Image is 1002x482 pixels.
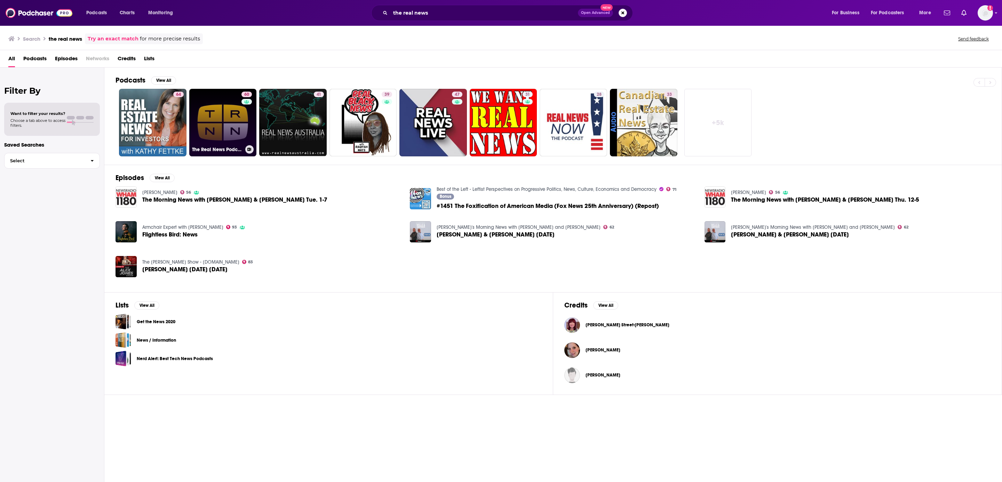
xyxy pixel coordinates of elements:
button: Send feedback [956,36,991,42]
span: 39 [384,91,389,98]
span: 41 [317,91,321,98]
span: [PERSON_NAME] & [PERSON_NAME] [DATE] [731,232,849,238]
img: The Morning News with Joe Lasky & Barry Vee Thu. 12-5 [705,186,726,208]
a: #1451 The Foxification of American Media (Fox News 25th Anniversary) (Repost) [437,203,659,209]
span: Choose a tab above to access filters. [10,118,65,128]
span: [PERSON_NAME] Street-[PERSON_NAME] [586,322,669,328]
a: Bob Lonsberry [731,189,766,195]
img: Janet Street-Porter [564,317,580,333]
span: 62 [610,226,614,229]
img: Rob Steele [564,367,580,383]
a: Best of the Left - Leftist Perspectives on Progressive Politics, News, Culture, Economics and Dem... [437,186,657,192]
a: 41 [314,92,324,97]
a: 83 [242,260,253,264]
h3: Search [23,36,40,42]
a: 60The Real News Podcast [189,89,257,156]
span: The Morning News with [PERSON_NAME] & [PERSON_NAME] Thu. 12-5 [731,197,919,203]
h2: Filter By [4,86,100,96]
h2: Podcasts [116,76,145,85]
a: Alex Jones 2023-Jan-19 Thursday [142,266,228,272]
h2: Lists [116,301,129,310]
a: 56 [180,190,191,194]
span: Charts [120,8,135,18]
a: 33 [610,89,677,156]
a: 31 [523,92,533,97]
a: Show notifications dropdown [941,7,953,19]
span: The Morning News with [PERSON_NAME] & [PERSON_NAME] Tue. 1-7 [142,197,327,203]
span: [PERSON_NAME] [586,347,620,353]
a: Wills & Snyder Thursday, 09/11/25 [731,232,849,238]
a: EpisodesView All [116,173,175,182]
a: Nerd Alert: Best Tech News Podcasts [116,351,131,366]
span: Flightless Bird: News [142,232,198,238]
a: 31 [470,89,537,156]
a: All [8,53,15,67]
a: #1451 The Foxification of American Media (Fox News 25th Anniversary) (Repost) [410,188,431,209]
a: PodcastsView All [116,76,176,85]
h3: the real news [49,36,82,42]
h2: Credits [564,301,588,310]
a: CreditsView All [564,301,618,310]
svg: Add a profile image [987,5,993,11]
span: for more precise results [140,35,200,43]
a: 39 [382,92,392,97]
a: 28 [540,89,607,156]
a: ListsView All [116,301,159,310]
img: Alex Jones 2023-Jan-19 Thursday [116,256,137,277]
a: 28 [594,92,604,97]
span: 60 [244,91,249,98]
a: +5k [684,89,752,156]
button: Show profile menu [978,5,993,21]
a: 62 [898,225,908,229]
img: Podchaser - Follow, Share and Rate Podcasts [6,6,72,20]
a: 56 [769,190,780,194]
h2: Episodes [116,173,144,182]
button: open menu [143,7,182,18]
span: Select [5,158,85,163]
span: Want to filter your results? [10,111,65,116]
a: The Morning News with Joe Lasky & Barry Vee Tue. 1-7 [142,197,327,203]
a: 64 [119,89,186,156]
img: Flightless Bird: News [116,221,137,242]
a: News / Information [137,336,176,344]
a: 64 [173,92,184,97]
span: More [919,8,931,18]
span: Networks [86,53,109,67]
h3: The Real News Podcast [192,147,242,153]
a: Cleveland's Morning News with Wills and Snyder [731,224,895,230]
a: Lists [144,53,154,67]
img: Wills & Snyder Thursday, 09/11/25 [705,221,726,242]
span: [PERSON_NAME] [DATE] [DATE] [142,266,228,272]
button: Jennifer GregersonJennifer Gregerson [564,339,991,361]
a: Podcasts [23,53,47,67]
a: News / Information [116,332,131,348]
span: 31 [525,91,530,98]
a: Bob Lonsberry [142,189,177,195]
span: For Business [832,8,859,18]
a: Episodes [55,53,78,67]
a: Credits [118,53,136,67]
div: Search podcasts, credits, & more... [378,5,639,21]
img: The Morning News with Joe Lasky & Barry Vee Tue. 1-7 [116,186,137,208]
button: View All [134,301,159,310]
a: 93 [226,225,237,229]
span: Bonus [440,194,451,199]
img: User Profile [978,5,993,21]
a: 71 [666,187,676,191]
span: New [601,4,613,11]
span: For Podcasters [871,8,904,18]
button: open menu [914,7,940,18]
p: Saved Searches [4,141,100,148]
span: Podcasts [86,8,107,18]
a: Cleveland's Morning News with Wills and Snyder [437,224,601,230]
button: View All [151,76,176,85]
button: open menu [866,7,914,18]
